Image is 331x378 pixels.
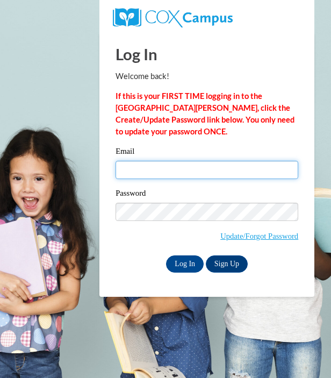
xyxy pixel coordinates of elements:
[116,147,298,158] label: Email
[220,232,298,240] a: Update/Forgot Password
[116,43,298,65] h1: Log In
[113,12,233,22] a: COX Campus
[116,91,294,136] strong: If this is your FIRST TIME logging in to the [GEOGRAPHIC_DATA][PERSON_NAME], click the Create/Upd...
[116,189,298,200] label: Password
[113,8,233,27] img: COX Campus
[206,255,248,273] a: Sign Up
[116,70,298,82] p: Welcome back!
[166,255,204,273] input: Log In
